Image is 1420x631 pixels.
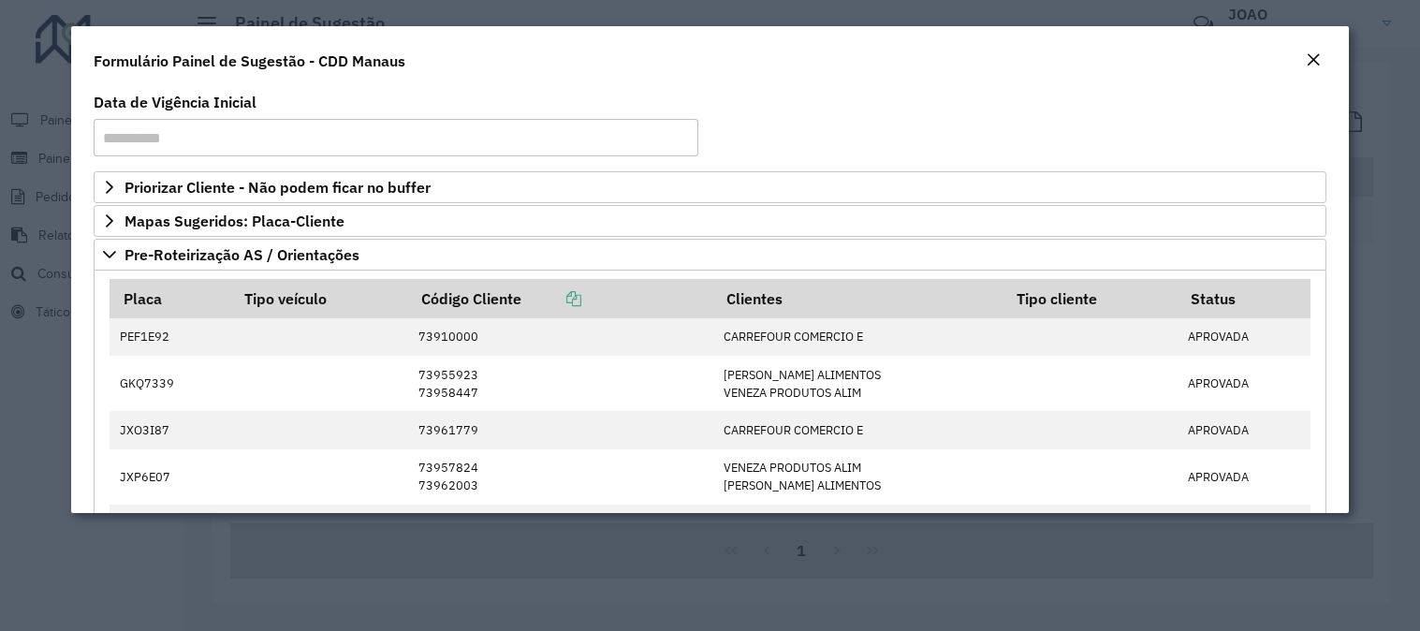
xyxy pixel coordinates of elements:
[1003,279,1178,318] th: Tipo cliente
[408,279,713,318] th: Código Cliente
[124,180,431,195] span: Priorizar Cliente - Não podem ficar no buffer
[110,411,231,448] td: JXO3I87
[1178,318,1310,356] td: APROVADA
[124,247,359,262] span: Pre-Roteirização AS / Orientações
[1178,411,1310,448] td: APROVADA
[1178,279,1310,318] th: Status
[110,356,231,411] td: GKQ7339
[110,449,231,505] td: JXP6E07
[408,318,713,356] td: 73910000
[713,449,1003,505] td: VENEZA PRODUTOS ALIM [PERSON_NAME] ALIMENTOS
[94,205,1326,237] a: Mapas Sugeridos: Placa-Cliente
[1178,356,1310,411] td: APROVADA
[1178,449,1310,505] td: APROVADA
[94,171,1326,203] a: Priorizar Cliente - Não podem ficar no buffer
[408,356,713,411] td: 73955923 73958447
[1178,505,1310,542] td: APROVADA
[94,239,1326,271] a: Pre-Roteirização AS / Orientações
[408,411,713,448] td: 73961779
[94,50,405,72] h4: Formulário Painel de Sugestão - CDD Manaus
[408,505,713,542] td: 73971892
[1300,49,1326,73] button: Close
[110,505,231,542] td: NOT1B36
[408,449,713,505] td: 73957824 73962003
[94,91,256,113] label: Data de Vigência Inicial
[1306,52,1321,67] em: Fechar
[110,279,231,318] th: Placa
[231,279,408,318] th: Tipo veículo
[713,318,1003,356] td: CARREFOUR COMERCIO E
[521,289,581,308] a: Copiar
[110,318,231,356] td: PEF1E92
[713,411,1003,448] td: CARREFOUR COMERCIO E
[713,505,1003,542] td: [PERSON_NAME] ALIMENTOS
[713,356,1003,411] td: [PERSON_NAME] ALIMENTOS VENEZA PRODUTOS ALIM
[124,213,344,228] span: Mapas Sugeridos: Placa-Cliente
[713,279,1003,318] th: Clientes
